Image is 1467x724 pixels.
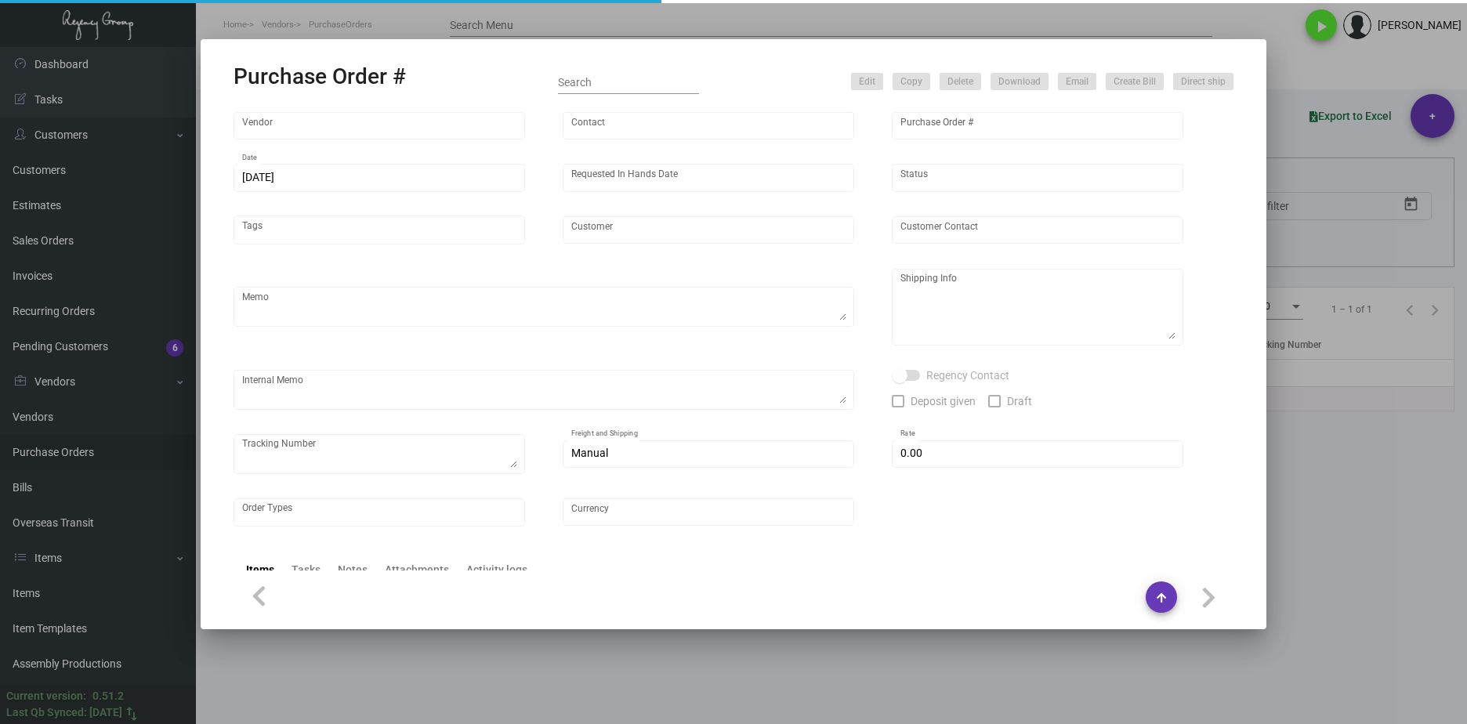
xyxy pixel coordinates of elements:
[385,562,449,578] div: Attachments
[991,73,1049,90] button: Download
[246,562,274,578] div: Items
[571,447,608,459] span: Manual
[851,73,883,90] button: Edit
[1106,73,1164,90] button: Create Bill
[6,688,86,704] div: Current version:
[947,75,973,89] span: Delete
[6,704,122,721] div: Last Qb Synced: [DATE]
[911,392,976,411] span: Deposit given
[1181,75,1226,89] span: Direct ship
[92,688,124,704] div: 0.51.2
[338,562,368,578] div: Notes
[234,63,406,90] h2: Purchase Order #
[859,75,875,89] span: Edit
[1058,73,1096,90] button: Email
[292,562,321,578] div: Tasks
[1173,73,1233,90] button: Direct ship
[900,75,922,89] span: Copy
[1007,392,1032,411] span: Draft
[940,73,981,90] button: Delete
[466,562,527,578] div: Activity logs
[926,366,1009,385] span: Regency Contact
[1114,75,1156,89] span: Create Bill
[1066,75,1088,89] span: Email
[998,75,1041,89] span: Download
[893,73,930,90] button: Copy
